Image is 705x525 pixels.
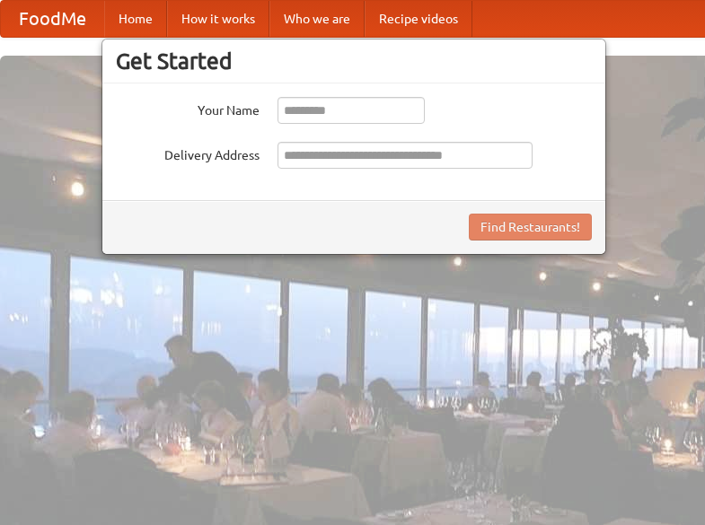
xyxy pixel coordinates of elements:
[116,97,260,119] label: Your Name
[269,1,365,37] a: Who we are
[469,214,592,241] button: Find Restaurants!
[167,1,269,37] a: How it works
[116,48,592,74] h3: Get Started
[116,142,260,164] label: Delivery Address
[1,1,104,37] a: FoodMe
[104,1,167,37] a: Home
[365,1,472,37] a: Recipe videos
